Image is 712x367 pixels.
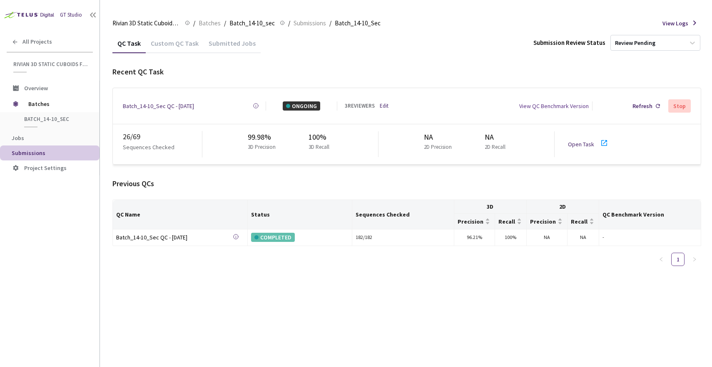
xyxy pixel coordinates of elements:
[112,66,701,78] div: Recent QC Task
[568,229,599,246] td: NA
[116,233,233,242] div: Batch_14-10_Sec QC - [DATE]
[498,218,515,225] span: Recall
[527,229,568,246] td: NA
[655,253,668,266] button: left
[688,253,701,266] button: right
[24,84,48,92] span: Overview
[599,200,701,229] th: QC Benchmark Version
[60,11,82,19] div: GT Studio
[309,131,333,143] div: 100%
[116,233,233,242] a: Batch_14-10_Sec QC - [DATE]
[248,143,276,151] p: 3D Precision
[292,18,328,27] a: Submissions
[283,101,320,111] div: ONGOING
[533,38,605,48] div: Submission Review Status
[659,257,664,262] span: left
[309,143,329,151] p: 3D Recall
[12,149,45,157] span: Submissions
[251,233,295,242] div: COMPLETED
[123,143,174,152] p: Sequences Checked
[345,102,375,110] div: 3 REVIEWERS
[424,143,452,151] p: 2D Precision
[454,229,495,246] td: 96.21%
[568,140,594,148] a: Open Task
[527,200,599,214] th: 2D
[530,218,556,225] span: Precision
[229,18,275,28] span: Batch_14-10_sec
[662,19,688,28] span: View Logs
[123,101,194,111] a: Batch_14-10_Sec QC - [DATE]
[22,38,52,45] span: All Projects
[248,131,279,143] div: 99.98%
[193,18,195,28] li: /
[519,101,589,111] div: View QC Benchmark Version
[568,214,599,229] th: Recall
[424,131,455,143] div: NA
[692,257,697,262] span: right
[356,234,451,241] div: 182 / 182
[24,116,86,123] span: Batch_14-10_sec
[329,18,331,28] li: /
[112,39,146,53] div: QC Task
[380,102,388,110] a: Edit
[615,39,655,47] div: Review Pending
[495,214,527,229] th: Recall
[485,143,505,151] p: 2D Recall
[112,18,180,28] span: Rivian 3D Static Cuboids fixed[2024-25]
[458,218,483,225] span: Precision
[527,214,568,229] th: Precision
[655,253,668,266] li: Previous Page
[123,131,202,143] div: 26 / 69
[672,253,684,266] a: 1
[12,134,24,142] span: Jobs
[352,200,454,229] th: Sequences Checked
[112,178,701,190] div: Previous QCs
[454,214,495,229] th: Precision
[113,200,248,229] th: QC Name
[199,18,221,28] span: Batches
[224,18,226,28] li: /
[335,18,381,28] span: Batch_14-10_Sec
[28,96,85,112] span: Batches
[204,39,261,53] div: Submitted Jobs
[13,61,88,68] span: Rivian 3D Static Cuboids fixed[2024-25]
[454,200,527,214] th: 3D
[197,18,222,27] a: Batches
[673,103,686,109] div: Stop
[632,101,652,111] div: Refresh
[688,253,701,266] li: Next Page
[294,18,326,28] span: Submissions
[146,39,204,53] div: Custom QC Task
[248,200,352,229] th: Status
[24,164,67,172] span: Project Settings
[495,229,527,246] td: 100%
[288,18,290,28] li: /
[485,131,509,143] div: NA
[602,234,697,241] div: -
[571,218,588,225] span: Recall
